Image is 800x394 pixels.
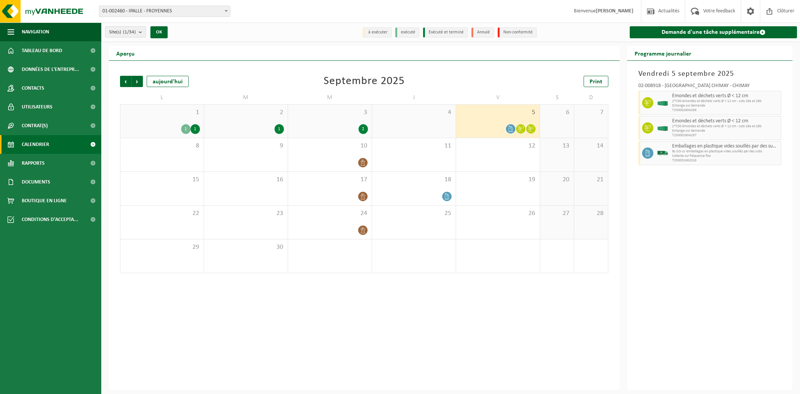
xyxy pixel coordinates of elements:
span: 9 [208,142,284,150]
span: Calendrier [22,135,49,154]
img: BL-SO-LV [657,147,668,159]
span: 20 [544,176,570,184]
div: 1 [191,124,200,134]
span: Précédent [120,76,131,87]
iframe: chat widget [4,377,125,394]
h2: Programme journalier [627,46,699,60]
span: 18 [376,176,452,184]
span: 21 [578,176,604,184]
span: Print [590,79,602,85]
span: 30 [208,243,284,251]
span: 29 [124,243,200,251]
span: Émondes et déchets verts Ø < 12 cm [672,118,779,124]
span: Echange sur demande [672,129,779,133]
span: Émondes et déchets verts Ø < 12 cm [672,93,779,99]
div: 02-008918 - [GEOGRAPHIC_DATA] CHIMAY - CHIMAY [638,83,781,91]
span: T250002604297 [672,133,779,138]
li: Annulé [471,27,494,38]
span: 15 [124,176,200,184]
span: 14 [578,142,604,150]
span: 2 [208,108,284,117]
span: 16 [208,176,284,184]
span: 27 [544,209,570,218]
span: 13 [544,142,570,150]
img: HK-XC-30-GN-00 [657,100,668,106]
strong: [PERSON_NAME] [596,8,633,14]
span: Contacts [22,79,44,98]
span: 25 [376,209,452,218]
td: J [372,91,456,104]
span: 12 [460,142,536,150]
li: Non-conformité [498,27,537,38]
button: Site(s)(1/34) [105,26,146,38]
span: 23 [208,209,284,218]
a: Print [584,76,608,87]
span: Utilisateurs [22,98,53,116]
td: M [288,91,372,104]
span: Conditions d'accepta... [22,210,78,229]
td: D [574,91,608,104]
span: 11 [376,142,452,150]
div: aujourd'hui [147,76,189,87]
span: Tableau de bord [22,41,62,60]
span: 4 [376,108,452,117]
span: 5 [460,108,536,117]
span: 1 [124,108,200,117]
span: 19 [460,176,536,184]
span: Données de l'entrepr... [22,60,79,79]
td: V [456,91,540,104]
h2: Aperçu [109,46,142,60]
div: Septembre 2025 [324,76,405,87]
span: 3 [292,108,368,117]
span: 2*C30 émondes et déchets verts Ø < 12 cm - Lots 28a et 28b [672,99,779,104]
li: exécuté [395,27,419,38]
span: BL-SO-LV emballages en plastique vides souillés par des subs [672,149,779,154]
span: Suivant [132,76,143,87]
span: 26 [460,209,536,218]
span: Collecte sur fréquence fixe [672,154,779,158]
a: Demande d'une tâche supplémentaire [630,26,797,38]
span: Site(s) [109,27,136,38]
td: L [120,91,204,104]
td: S [540,91,574,104]
span: 01-002460 - IPALLE - FROYENNES [99,6,230,17]
span: T250001662016 [672,158,779,163]
span: 10 [292,142,368,150]
li: Exécuté et terminé [423,27,468,38]
img: HK-XC-30-GN-00 [657,125,668,131]
span: Rapports [22,154,45,173]
li: à exécuter [363,27,392,38]
span: T250002604296 [672,108,779,113]
button: OK [150,26,168,38]
td: M [204,91,288,104]
span: Boutique en ligne [22,191,67,210]
div: 2 [359,124,368,134]
span: 7 [578,108,604,117]
span: Documents [22,173,50,191]
span: Contrat(s) [22,116,48,135]
span: Echange sur demande [672,104,779,108]
span: 6 [544,108,570,117]
count: (1/34) [123,30,136,35]
div: 1 [181,124,191,134]
span: 2*C30 émondes et déchets verts Ø < 12 cm - Lots 28a et 28b [672,124,779,129]
span: 22 [124,209,200,218]
span: Emballages en plastique vides souillés par des substances dangereuses [672,143,779,149]
span: 24 [292,209,368,218]
span: 8 [124,142,200,150]
div: 1 [275,124,284,134]
span: 17 [292,176,368,184]
h3: Vendredi 5 septembre 2025 [638,68,781,80]
span: 28 [578,209,604,218]
span: Navigation [22,23,49,41]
